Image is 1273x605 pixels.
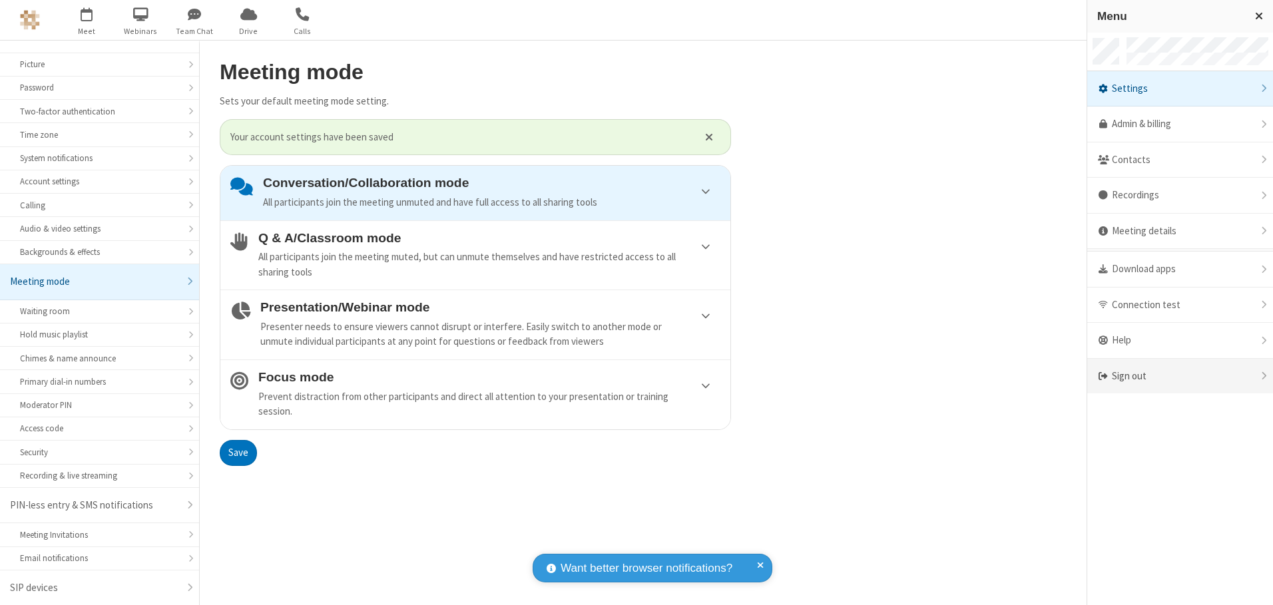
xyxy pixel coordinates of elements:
h4: Focus mode [258,370,720,384]
div: Hold music playlist [20,328,179,341]
span: Calls [278,25,328,37]
div: SIP devices [10,580,179,596]
div: Backgrounds & effects [20,246,179,258]
div: Calling [20,199,179,212]
div: Time zone [20,128,179,141]
span: Meet [62,25,112,37]
div: Chimes & name announce [20,352,179,365]
h4: Presentation/Webinar mode [260,300,720,314]
div: Access code [20,422,179,435]
div: Help [1087,323,1273,359]
p: Sets your default meeting mode setting. [220,94,731,109]
div: Security [20,446,179,459]
div: Two-factor authentication [20,105,179,118]
div: Recording & live streaming [20,469,179,482]
span: Webinars [116,25,166,37]
div: Meeting mode [10,274,179,290]
div: Audio & video settings [20,222,179,235]
div: Prevent distraction from other participants and direct all attention to your presentation or trai... [258,389,720,419]
div: Connection test [1087,288,1273,323]
div: Meeting details [1087,214,1273,250]
div: Picture [20,58,179,71]
h4: Conversation/Collaboration mode [263,176,720,190]
div: Email notifications [20,552,179,564]
div: All participants join the meeting muted, but can unmute themselves and have restricted access to ... [258,250,720,280]
a: Admin & billing [1087,106,1273,142]
h4: Q & A/Classroom mode [258,231,720,245]
span: Your account settings have been saved [230,130,688,145]
div: All participants join the meeting unmuted and have full access to all sharing tools [263,195,720,210]
span: Want better browser notifications? [561,560,732,577]
div: Recordings [1087,178,1273,214]
span: Drive [224,25,274,37]
div: System notifications [20,152,179,164]
button: Close alert [698,127,720,147]
div: Moderator PIN [20,399,179,411]
div: Sign out [1087,359,1273,394]
button: Save [220,440,257,467]
div: Meeting Invitations [20,528,179,541]
div: Password [20,81,179,94]
h2: Meeting mode [220,61,731,84]
div: Waiting room [20,305,179,317]
div: Download apps [1087,252,1273,288]
div: Settings [1087,71,1273,107]
div: Presenter needs to ensure viewers cannot disrupt or interfere. Easily switch to another mode or u... [260,319,720,349]
div: Account settings [20,175,179,188]
div: Contacts [1087,142,1273,178]
div: Primary dial-in numbers [20,375,179,388]
div: PIN-less entry & SMS notifications [10,498,179,513]
h3: Menu [1097,10,1243,23]
span: Team Chat [170,25,220,37]
img: QA Selenium DO NOT DELETE OR CHANGE [20,10,40,30]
